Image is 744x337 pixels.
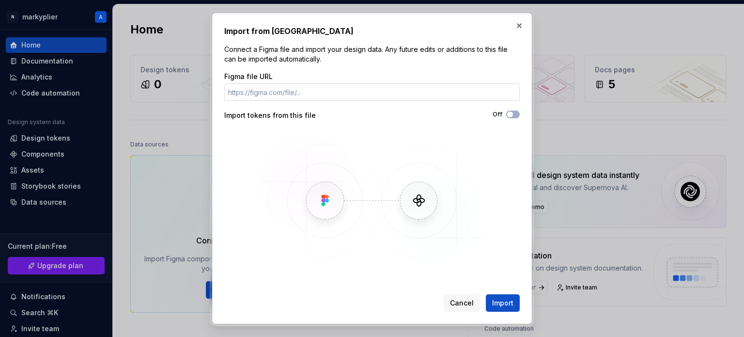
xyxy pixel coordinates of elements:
[224,83,520,101] input: https://figma.com/file/...
[444,294,480,312] button: Cancel
[486,294,520,312] button: Import
[492,298,513,308] span: Import
[224,45,520,64] p: Connect a Figma file and import your design data. Any future edits or additions to this file can ...
[224,111,372,120] div: Import tokens from this file
[224,25,520,37] h2: Import from [GEOGRAPHIC_DATA]
[493,111,502,118] label: Off
[224,72,273,81] label: Figma file URL
[450,298,474,308] span: Cancel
